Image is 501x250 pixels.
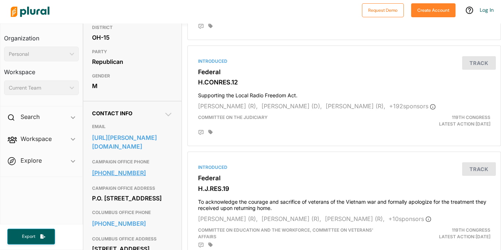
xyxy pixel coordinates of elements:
[198,58,490,65] div: Introduced
[480,7,494,13] a: Log In
[208,130,213,135] div: Add tags
[452,115,490,120] span: 119th Congress
[21,113,40,121] h2: Search
[198,130,204,135] div: Add Position Statement
[198,68,490,76] h3: Federal
[198,242,204,248] div: Add Position Statement
[198,227,373,239] span: Committee on Education and the Workforce, Committee on Veterans' Affairs
[92,193,173,204] div: P.O. [STREET_ADDRESS]
[198,215,258,222] span: [PERSON_NAME] (R),
[411,6,456,14] a: Create Account
[9,84,67,92] div: Current Team
[4,28,79,44] h3: Organization
[92,23,173,32] h3: DISTRICT
[92,208,173,217] h3: COLUMBUS OFFICE PHONE
[198,102,258,110] span: [PERSON_NAME] (R),
[92,157,173,166] h3: CAMPAIGN OFFICE PHONE
[362,6,404,14] a: Request Demo
[462,56,496,70] button: Track
[388,215,431,222] span: + 10 sponsor s
[452,227,490,233] span: 119th Congress
[198,115,268,120] span: Committee on the Judiciary
[92,235,173,243] h3: COLUMBUS OFFICE ADDRESS
[92,122,173,131] h3: EMAIL
[92,110,132,116] span: Contact Info
[198,195,490,211] h4: To acknowledge the courage and sacrifice of veterans of the Vietnam war and formally apologize fo...
[395,114,496,127] div: Latest Action: [DATE]
[462,162,496,176] button: Track
[92,218,173,229] a: [PHONE_NUMBER]
[92,32,173,43] div: OH-15
[198,23,204,29] div: Add Position Statement
[92,80,173,91] div: M
[208,242,213,247] div: Add tags
[4,61,79,77] h3: Workspace
[92,132,173,152] a: [URL][PERSON_NAME][DOMAIN_NAME]
[389,102,436,110] span: + 192 sponsor s
[92,184,173,193] h3: CAMPAIGN OFFICE ADDRESS
[92,56,173,67] div: Republican
[208,23,213,29] div: Add tags
[411,3,456,17] button: Create Account
[326,102,385,110] span: [PERSON_NAME] (R),
[7,229,55,244] button: Export
[92,47,173,56] h3: PARTY
[262,102,322,110] span: [PERSON_NAME] (D),
[198,185,490,192] h3: H.J.RES.19
[198,79,490,86] h3: H.CONRES.12
[9,50,67,58] div: Personal
[198,89,490,99] h4: Supporting the Local Radio Freedom Act.
[17,233,40,240] span: Export
[362,3,404,17] button: Request Demo
[262,215,321,222] span: [PERSON_NAME] (R),
[198,164,490,171] div: Introduced
[92,167,173,178] a: [PHONE_NUMBER]
[325,215,385,222] span: [PERSON_NAME] (R),
[198,174,490,182] h3: Federal
[92,72,173,80] h3: GENDER
[395,227,496,240] div: Latest Action: [DATE]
